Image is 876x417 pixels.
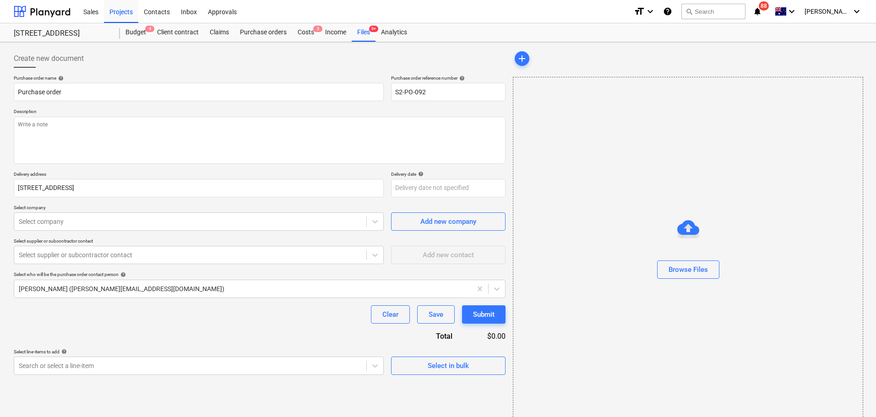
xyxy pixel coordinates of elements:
[805,8,850,15] span: [PERSON_NAME]
[382,309,398,320] div: Clear
[517,53,528,64] span: add
[753,6,762,17] i: notifications
[14,108,506,116] p: Description
[830,373,876,417] iframe: Chat Widget
[313,26,322,32] span: 3
[14,271,506,277] div: Select who will be the purchase order contact person
[417,305,455,324] button: Save
[391,179,506,197] input: Delivery date not specified
[375,23,413,42] a: Analytics
[391,212,506,231] button: Add new company
[371,305,410,324] button: Clear
[14,75,384,81] div: Purchase order name
[657,260,719,279] button: Browse Files
[352,23,375,42] a: Files9+
[429,309,443,320] div: Save
[386,331,467,341] div: Total
[420,216,476,227] div: Add new company
[14,205,384,212] p: Select company
[352,23,375,42] div: Files
[645,6,656,17] i: keyboard_arrow_down
[292,23,320,42] a: Costs3
[851,6,862,17] i: keyboard_arrow_down
[369,26,378,32] span: 9+
[391,75,506,81] div: Purchase order reference number
[462,305,506,324] button: Submit
[391,357,506,375] button: Select in bulk
[320,23,352,42] a: Income
[391,83,506,101] input: Order number
[686,8,693,15] span: search
[467,331,506,341] div: $0.00
[428,360,469,372] div: Select in bulk
[14,83,384,101] input: Document name
[152,23,204,42] a: Client contract
[416,171,424,177] span: help
[391,171,506,177] div: Delivery date
[292,23,320,42] div: Costs
[119,272,126,277] span: help
[204,23,234,42] a: Claims
[14,238,384,246] p: Select supplier or subcontractor contact
[634,6,645,17] i: format_size
[145,26,154,32] span: 4
[14,171,384,179] p: Delivery address
[457,76,465,81] span: help
[669,264,708,276] div: Browse Files
[14,53,84,64] span: Create new document
[14,29,109,38] div: [STREET_ADDRESS]
[120,23,152,42] a: Budget4
[56,76,64,81] span: help
[60,349,67,354] span: help
[759,1,769,11] span: 88
[473,309,495,320] div: Submit
[786,6,797,17] i: keyboard_arrow_down
[663,6,672,17] i: Knowledge base
[120,23,152,42] div: Budget
[14,179,384,197] input: Delivery address
[681,4,745,19] button: Search
[14,349,384,355] div: Select line-items to add
[234,23,292,42] a: Purchase orders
